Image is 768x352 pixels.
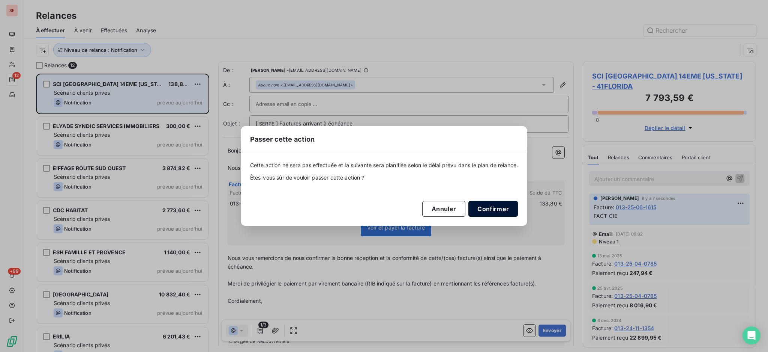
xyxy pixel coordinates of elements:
span: Passer cette action [250,134,315,144]
div: Open Intercom Messenger [742,326,760,344]
button: Annuler [422,201,465,217]
span: Êtes-vous sûr de vouloir passer cette action ? [250,174,518,181]
span: Cette action ne sera pas effectuée et la suivante sera planifiée selon le délai prévu dans le pla... [250,162,518,169]
button: Confirmer [468,201,518,217]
